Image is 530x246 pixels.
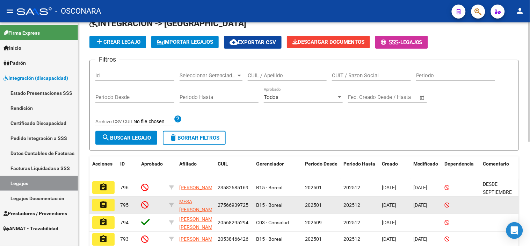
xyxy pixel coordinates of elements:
span: 202509 [305,220,322,225]
span: 202512 [343,202,360,208]
mat-icon: search [102,133,110,142]
span: Crear Legajo [95,39,140,45]
span: B15 - Boreal [256,185,282,190]
span: 793 [120,236,129,242]
datatable-header-cell: Aprobado [138,156,166,180]
span: Comentario [483,161,509,167]
span: B15 - Boreal [256,202,282,208]
span: 20538466426 [218,236,248,242]
span: Afiliado [179,161,197,167]
span: Periodo Hasta [343,161,375,167]
input: Fecha inicio [348,94,376,100]
mat-icon: delete [169,133,177,142]
datatable-header-cell: Creado [379,156,411,180]
span: [DATE] [382,236,396,242]
mat-icon: help [174,115,182,123]
span: [PERSON_NAME] [179,236,217,242]
span: Seleccionar Gerenciador [180,72,236,79]
datatable-header-cell: Afiliado [176,156,215,180]
datatable-header-cell: Periodo Desde [302,156,341,180]
datatable-header-cell: Gerenciador [253,156,302,180]
button: Crear Legajo [89,36,146,48]
span: Archivo CSV CUIL [95,119,133,124]
span: Creado [382,161,398,167]
span: DESDE SEPTIEMBRE 2025 [483,181,512,203]
span: Borrar Filtros [169,135,219,141]
datatable-header-cell: CUIL [215,156,253,180]
span: [DATE] [413,202,428,208]
span: 202512 [343,185,360,190]
span: [DATE] [413,185,428,190]
span: INTEGRACION -> [GEOGRAPHIC_DATA] [89,19,246,28]
mat-icon: assignment [99,183,108,191]
button: Descargar Documentos [287,36,370,48]
span: Modificado [413,161,438,167]
span: - [381,39,400,45]
span: 202501 [305,185,322,190]
mat-icon: add [95,37,103,46]
datatable-header-cell: ID [117,156,138,180]
span: 27566939725 [218,202,248,208]
mat-icon: menu [6,7,14,15]
button: IMPORTAR LEGAJOS [151,36,219,48]
span: ANMAT - Trazabilidad [3,225,58,232]
mat-icon: assignment [99,235,108,243]
span: Padrón [3,59,26,67]
span: 794 [120,220,129,225]
span: Legajos [400,39,422,45]
mat-icon: cloud_download [230,38,238,46]
input: Archivo CSV CUIL [133,119,174,125]
span: Acciones [92,161,112,167]
span: CUIL [218,161,228,167]
span: Firma Express [3,29,40,37]
span: - OSCONARA [55,3,101,19]
span: 23582685169 [218,185,248,190]
datatable-header-cell: Dependencia [442,156,480,180]
span: B15 - Boreal [256,236,282,242]
span: Periodo Desde [305,161,337,167]
span: Buscar Legajo [102,135,151,141]
datatable-header-cell: Modificado [411,156,442,180]
datatable-header-cell: Acciones [89,156,117,180]
datatable-header-cell: Periodo Hasta [341,156,379,180]
h3: Filtros [95,55,119,64]
button: Exportar CSV [224,36,282,49]
span: [PERSON_NAME] [PERSON_NAME] [179,216,217,230]
span: [DATE] [413,236,428,242]
span: [DATE] [382,220,396,225]
span: 202512 [343,236,360,242]
span: IMPORTAR LEGAJOS [157,39,213,45]
span: 795 [120,202,129,208]
span: Aprobado [141,161,163,167]
span: 202501 [305,202,322,208]
span: Integración (discapacidad) [3,74,68,82]
span: [DATE] [382,185,396,190]
div: Open Intercom Messenger [506,222,523,239]
span: MESA [PERSON_NAME] [179,199,217,212]
mat-icon: assignment [99,201,108,209]
span: C03 - Consalud [256,220,289,225]
button: Buscar Legajo [95,131,157,145]
button: Open calendar [419,94,427,102]
span: 202512 [343,220,360,225]
span: Descargar Documentos [292,39,364,45]
span: Exportar CSV [230,39,276,45]
span: ID [120,161,125,167]
span: Gerenciador [256,161,284,167]
mat-icon: person [516,7,524,15]
span: 202501 [305,236,322,242]
span: [DATE] [382,202,396,208]
button: -Legajos [375,36,428,49]
button: Borrar Filtros [163,131,226,145]
span: Prestadores / Proveedores [3,210,67,217]
span: Todos [264,94,278,100]
span: 796 [120,185,129,190]
mat-icon: assignment [99,218,108,226]
span: Inicio [3,44,21,52]
input: Fecha fin [383,94,416,100]
span: [PERSON_NAME] [179,185,217,190]
span: 20568295294 [218,220,248,225]
datatable-header-cell: Comentario [480,156,522,180]
span: Dependencia [445,161,474,167]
